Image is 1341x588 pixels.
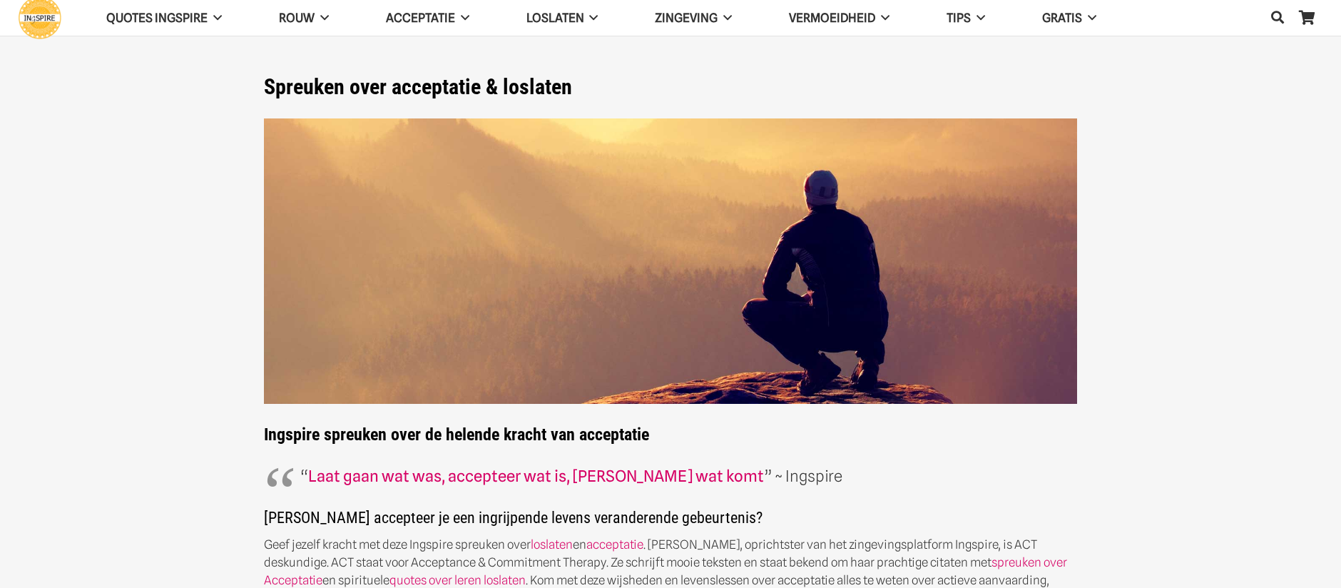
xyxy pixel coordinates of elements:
[300,463,1041,490] p: “ ” ~ Ingspire
[789,11,875,25] span: VERMOEIDHEID
[586,537,643,552] a: acceptatie
[1263,1,1292,35] a: Zoeken
[264,118,1077,445] strong: Ingspire spreuken over de helende kracht van acceptatie
[531,537,573,552] a: loslaten
[264,118,1077,405] img: Quotes en Spreuken van Ingspire over de Helende Kracht van Acceptatie
[308,467,764,485] a: Laat gaan wat was, accepteer wat is, [PERSON_NAME] wat komt
[655,11,718,25] span: Zingeving
[264,74,1077,100] h1: Spreuken over acceptatie & loslaten
[279,11,315,25] span: ROUW
[1042,11,1082,25] span: GRATIS
[947,11,971,25] span: TIPS
[264,508,1077,536] h3: [PERSON_NAME] accepteer je een ingrijpende levens veranderende gebeurtenis?
[106,11,208,25] span: QUOTES INGSPIRE
[386,11,455,25] span: Acceptatie
[389,573,526,587] a: quotes over leren loslaten
[526,11,584,25] span: Loslaten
